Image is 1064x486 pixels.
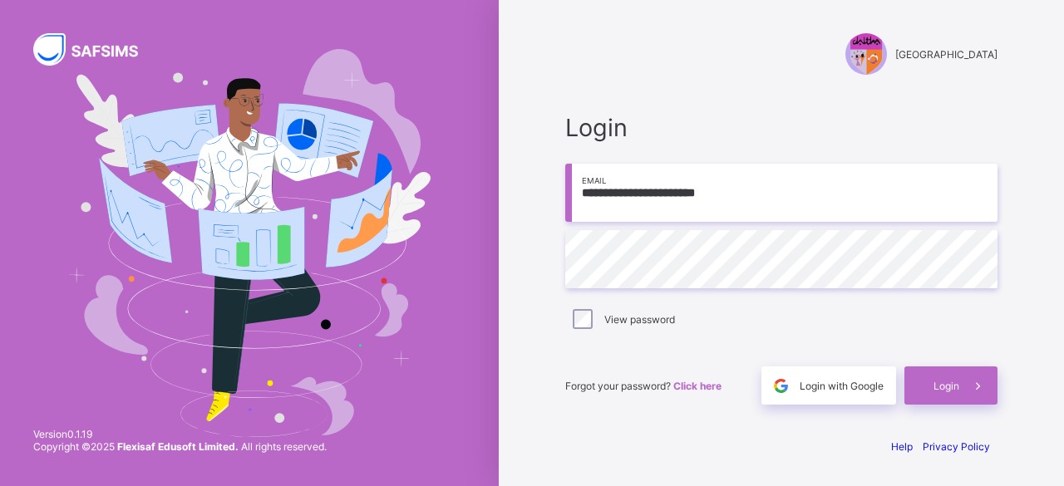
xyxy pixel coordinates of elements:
label: View password [604,313,675,326]
span: Login with Google [800,380,884,392]
img: Hero Image [68,49,430,438]
span: Forgot your password? [565,380,722,392]
a: Help [891,440,913,453]
span: Login [565,113,997,142]
img: SAFSIMS Logo [33,33,158,66]
span: Copyright © 2025 All rights reserved. [33,440,327,453]
a: Privacy Policy [923,440,990,453]
span: Login [933,380,959,392]
a: Click here [673,380,722,392]
span: [GEOGRAPHIC_DATA] [895,48,997,61]
span: Version 0.1.19 [33,428,327,440]
strong: Flexisaf Edusoft Limited. [117,440,239,453]
img: google.396cfc9801f0270233282035f929180a.svg [771,376,791,395]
